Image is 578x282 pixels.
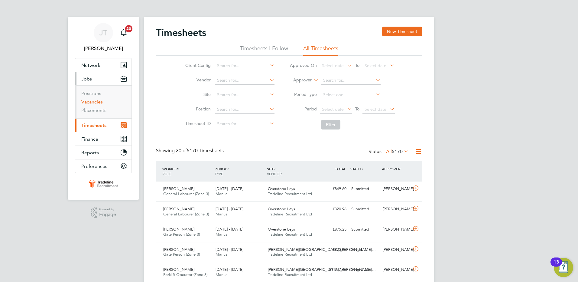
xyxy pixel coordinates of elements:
[268,272,312,277] span: Tradeline Recruitment Ltd
[380,265,412,275] div: [PERSON_NAME]
[365,107,386,112] span: Select date
[81,136,98,142] span: Finance
[215,105,274,114] input: Search for...
[176,148,224,154] span: 5170 Timesheets
[81,150,99,156] span: Reports
[75,58,132,72] button: Network
[75,179,132,189] a: Go to home page
[163,247,194,252] span: [PERSON_NAME]
[216,191,229,196] span: Manual
[382,27,422,36] button: New Timesheet
[215,171,223,176] span: TYPE
[161,163,213,179] div: WORKER
[268,191,312,196] span: Tradeline Recruitment Ltd
[554,262,559,270] div: 13
[215,62,274,70] input: Search for...
[290,106,317,112] label: Period
[183,121,211,126] label: Timesheet ID
[183,77,211,83] label: Vendor
[81,107,106,113] a: Placements
[163,232,200,237] span: Gate Person (Zone 3)
[380,163,412,174] div: APPROVER
[213,163,265,179] div: PERIOD
[321,76,381,85] input: Search for...
[75,23,132,52] a: JT[PERSON_NAME]
[317,204,349,214] div: £320.96
[99,212,116,217] span: Engage
[163,272,207,277] span: Forklift Operator (Zone 3)
[216,206,243,211] span: [DATE] - [DATE]
[156,148,225,154] div: Showing
[163,186,194,191] span: [PERSON_NAME]
[215,91,274,99] input: Search for...
[317,225,349,234] div: £875.25
[163,206,194,211] span: [PERSON_NAME]
[163,267,194,272] span: [PERSON_NAME]
[183,63,211,68] label: Client Config
[322,63,344,68] span: Select date
[75,159,132,173] button: Preferences
[349,184,380,194] div: Submitted
[75,85,132,118] div: Jobs
[365,63,386,68] span: Select date
[349,225,380,234] div: Submitted
[284,77,312,83] label: Approver
[216,247,243,252] span: [DATE] - [DATE]
[163,252,200,257] span: Gate Person (Zone 3)
[68,17,139,200] nav: Main navigation
[91,207,116,218] a: Powered byEngage
[81,123,106,128] span: Timesheets
[268,211,312,217] span: Tradeline Recruitment Ltd
[183,92,211,97] label: Site
[267,171,282,176] span: VENDOR
[268,232,312,237] span: Tradeline Recruitment Ltd
[392,149,403,155] span: 5170
[240,45,288,56] li: Timesheets I Follow
[216,267,243,272] span: [DATE] - [DATE]
[216,211,229,217] span: Manual
[183,106,211,112] label: Position
[156,27,206,39] h2: Timesheets
[317,245,349,255] div: £875.25
[216,227,243,232] span: [DATE] - [DATE]
[303,45,338,56] li: All Timesheets
[380,184,412,194] div: [PERSON_NAME]
[290,63,317,68] label: Approved On
[163,227,194,232] span: [PERSON_NAME]
[75,146,132,159] button: Reports
[386,149,409,155] label: All
[317,184,349,194] div: £849.60
[75,132,132,146] button: Finance
[349,204,380,214] div: Submitted
[75,119,132,132] button: Timesheets
[268,206,295,211] span: Overstone Leys
[335,166,346,171] span: TOTAL
[353,61,361,69] span: To
[268,247,376,252] span: [PERSON_NAME][GEOGRAPHIC_DATA] ([PERSON_NAME]…
[81,90,101,96] a: Positions
[265,163,318,179] div: SITE
[321,91,381,99] input: Select one
[75,45,132,52] span: Jemima Topping
[380,225,412,234] div: [PERSON_NAME]
[215,76,274,85] input: Search for...
[163,191,209,196] span: General Labourer (Zone 3)
[178,166,179,171] span: /
[268,227,295,232] span: Overstone Leys
[81,76,92,82] span: Jobs
[163,211,209,217] span: General Labourer (Zone 3)
[268,186,295,191] span: Overstone Leys
[215,120,274,128] input: Search for...
[99,207,116,212] span: Powered by
[274,166,275,171] span: /
[380,245,412,255] div: [PERSON_NAME]
[81,62,100,68] span: Network
[268,267,376,272] span: [PERSON_NAME][GEOGRAPHIC_DATA] ([PERSON_NAME]…
[321,120,340,130] button: Filter
[216,186,243,191] span: [DATE] - [DATE]
[228,166,229,171] span: /
[322,107,344,112] span: Select date
[216,252,229,257] span: Manual
[125,25,132,32] span: 20
[349,265,380,275] div: Submitted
